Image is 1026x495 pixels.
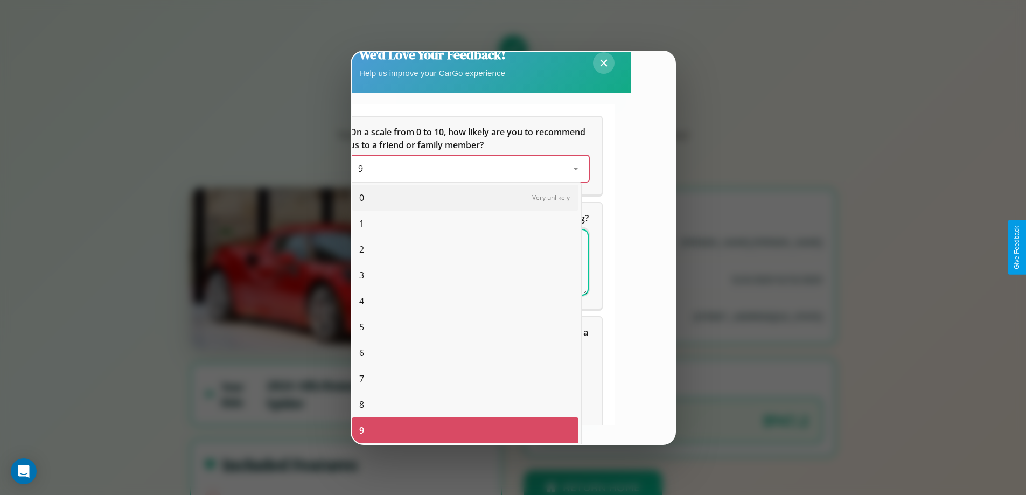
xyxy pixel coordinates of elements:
[350,326,590,351] span: Which of the following features do you value the most in a vehicle?
[352,314,578,340] div: 5
[359,243,364,256] span: 2
[359,66,506,80] p: Help us improve your CarGo experience
[359,424,364,437] span: 9
[352,211,578,236] div: 1
[358,163,363,175] span: 9
[350,126,588,151] span: On a scale from 0 to 10, how likely are you to recommend us to a friend or family member?
[359,217,364,230] span: 1
[359,346,364,359] span: 6
[532,193,570,202] span: Very unlikely
[352,392,578,417] div: 8
[352,185,578,211] div: 0
[352,417,578,443] div: 9
[352,366,578,392] div: 7
[352,236,578,262] div: 2
[352,288,578,314] div: 4
[11,458,37,484] div: Open Intercom Messenger
[350,212,589,224] span: What can we do to make your experience more satisfying?
[1013,226,1021,269] div: Give Feedback
[359,295,364,308] span: 4
[359,269,364,282] span: 3
[359,46,506,64] h2: We'd Love Your Feedback!
[350,156,589,182] div: On a scale from 0 to 10, how likely are you to recommend us to a friend or family member?
[359,320,364,333] span: 5
[359,372,364,385] span: 7
[359,191,364,204] span: 0
[352,340,578,366] div: 6
[352,262,578,288] div: 3
[350,126,589,151] h5: On a scale from 0 to 10, how likely are you to recommend us to a friend or family member?
[359,398,364,411] span: 8
[337,117,602,194] div: On a scale from 0 to 10, how likely are you to recommend us to a friend or family member?
[352,443,578,469] div: 10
